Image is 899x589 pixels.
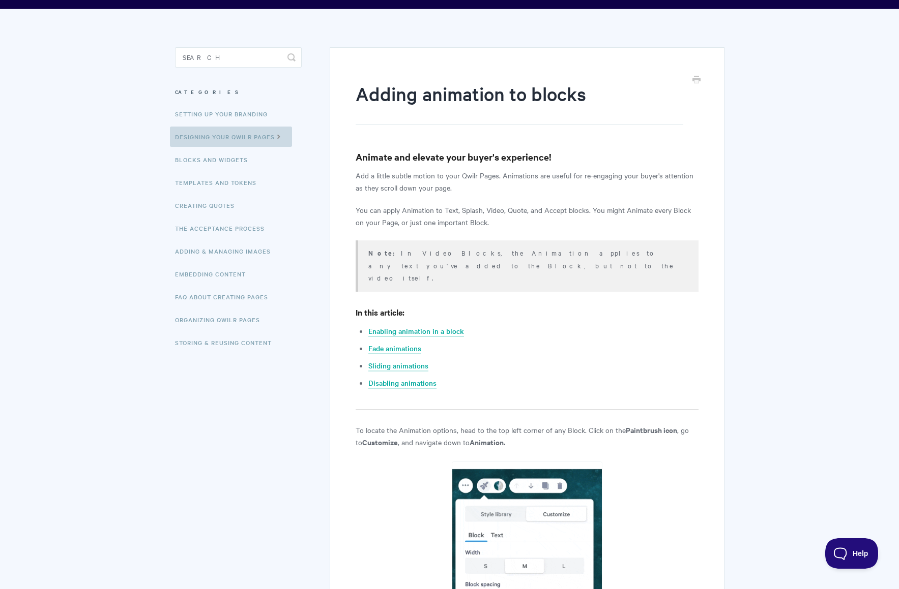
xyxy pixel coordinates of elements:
b: P [626,424,630,435]
h3: Animate and elevate your buyer's experience! [356,150,698,164]
b: Animation. [470,437,505,447]
a: The Acceptance Process [175,218,272,238]
a: Creating Quotes [175,195,242,215]
a: Sliding animations [368,360,428,371]
a: Enabling animation in a block [368,326,464,337]
a: FAQ About Creating Pages [175,287,276,307]
iframe: Toggle Customer Support [825,538,879,569]
strong: aintbrush icon [630,424,677,435]
p: To locate the Animation options, head to the top left corner of any Block. Click on the , go to ,... [356,424,698,448]
a: Setting up your Branding [175,104,275,124]
p: You can apply Animation to Text, Splash, Video, Quote, and Accept blocks. You might Animate every... [356,204,698,228]
p: In Video Blocks, the Animation applies to any text you've added to the Block, but not to the vide... [368,246,685,284]
h3: Categories [175,83,302,101]
a: Fade animations [368,343,421,354]
strong: Note: [368,248,401,258]
a: Designing Your Qwilr Pages [170,127,292,147]
p: Add a little subtle motion to your Qwilr Pages. Animations are useful for re-engaging your buyer'... [356,169,698,194]
a: Organizing Qwilr Pages [175,309,268,330]
a: Storing & Reusing Content [175,332,279,353]
strong: In this article: [356,306,404,318]
a: Disabling animations [368,378,437,389]
a: Embedding Content [175,264,253,284]
h1: Adding animation to blocks [356,81,683,125]
strong: Customize [362,437,398,447]
a: Blocks and Widgets [175,149,255,170]
a: Adding & Managing Images [175,241,278,261]
a: Print this Article [692,75,701,86]
a: Templates and Tokens [175,172,264,193]
input: Search [175,47,302,68]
